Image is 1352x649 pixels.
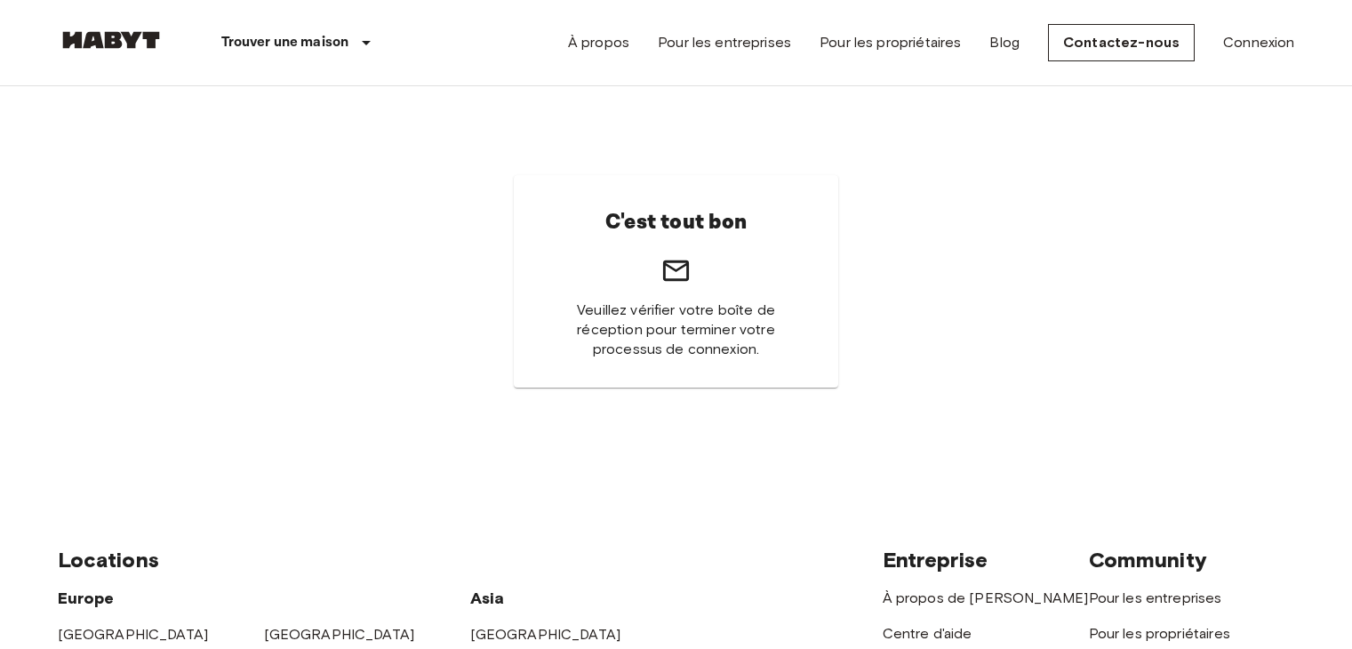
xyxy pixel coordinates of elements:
[470,626,621,643] a: [GEOGRAPHIC_DATA]
[605,204,747,241] h6: C'est tout bon
[221,32,349,53] p: Trouver une maison
[883,589,1089,606] a: À propos de [PERSON_NAME]
[58,626,209,643] a: [GEOGRAPHIC_DATA]
[568,32,629,53] a: À propos
[58,31,164,49] img: Habyt
[58,589,115,608] span: Europe
[1048,24,1195,61] a: Contactez-nous
[820,32,961,53] a: Pour les propriétaires
[470,589,505,608] span: Asia
[883,547,988,573] span: Entreprise
[989,32,1020,53] a: Blog
[1089,589,1222,606] a: Pour les entreprises
[264,626,415,643] a: [GEOGRAPHIC_DATA]
[1089,625,1230,642] a: Pour les propriétaires
[58,547,159,573] span: Locations
[556,300,796,359] span: Veuillez vérifier votre boîte de réception pour terminer votre processus de connexion.
[658,32,791,53] a: Pour les entreprises
[883,625,972,642] a: Centre d'aide
[1089,547,1207,573] span: Community
[1223,32,1294,53] a: Connexion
